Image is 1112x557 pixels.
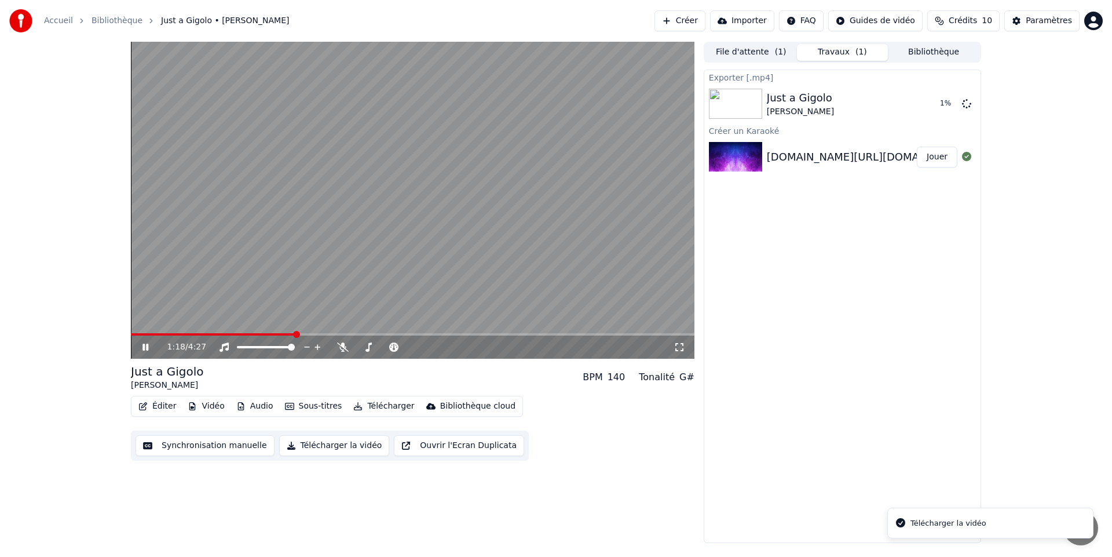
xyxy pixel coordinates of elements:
[927,10,1000,31] button: Crédits10
[1026,15,1072,27] div: Paramètres
[888,44,979,61] button: Bibliothèque
[767,106,834,118] div: [PERSON_NAME]
[654,10,705,31] button: Créer
[280,398,347,414] button: Sous-titres
[797,44,888,61] button: Travaux
[1004,10,1080,31] button: Paramètres
[167,341,195,353] div: /
[949,15,977,27] span: Crédits
[167,341,185,353] span: 1:18
[131,380,204,391] div: [PERSON_NAME]
[44,15,289,27] nav: breadcrumb
[910,518,986,529] div: Télécharger la vidéo
[710,10,774,31] button: Importer
[775,46,787,58] span: ( 1 )
[639,370,675,384] div: Tonalité
[705,44,797,61] button: File d'attente
[440,401,515,412] div: Bibliothèque cloud
[828,10,923,31] button: Guides de vidéo
[704,123,981,137] div: Créer un Karaoké
[232,398,278,414] button: Audio
[767,90,834,106] div: Just a Gigolo
[279,435,390,456] button: Télécharger la vidéo
[131,363,204,380] div: Just a Gigolo
[9,9,32,32] img: youka
[982,15,992,27] span: 10
[92,15,142,27] a: Bibliothèque
[704,70,981,84] div: Exporter [.mp4]
[136,435,275,456] button: Synchronisation manuelle
[394,435,524,456] button: Ouvrir l'Ecran Duplicata
[855,46,867,58] span: ( 1 )
[183,398,229,414] button: Vidéo
[767,149,970,165] div: [DOMAIN_NAME][URL][DOMAIN_NAME]
[44,15,73,27] a: Accueil
[608,370,625,384] div: 140
[188,341,206,353] span: 4:27
[349,398,419,414] button: Télécharger
[679,370,694,384] div: G#
[940,99,957,108] div: 1 %
[134,398,181,414] button: Éditer
[917,147,957,168] button: Jouer
[779,10,824,31] button: FAQ
[583,370,602,384] div: BPM
[161,15,289,27] span: Just a Gigolo • [PERSON_NAME]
